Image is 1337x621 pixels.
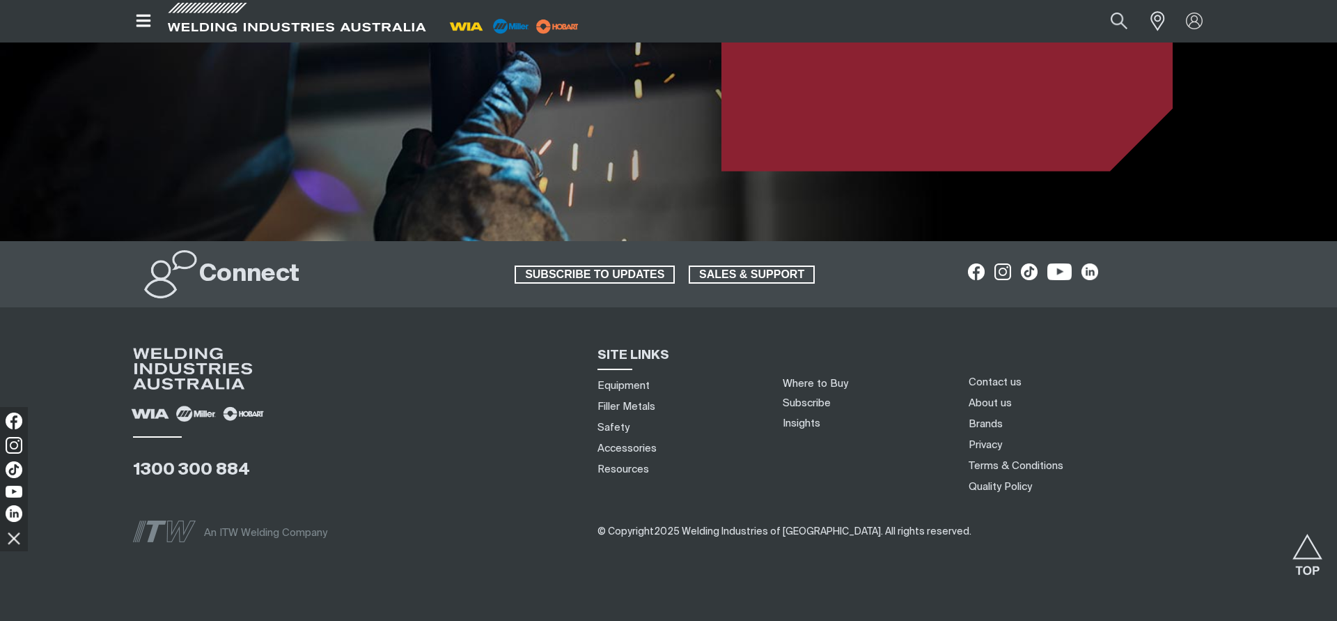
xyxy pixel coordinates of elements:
[516,266,673,284] span: SUBSCRIBE TO UPDATES
[969,396,1012,411] a: About us
[969,480,1032,494] a: Quality Policy
[597,441,657,456] a: Accessories
[515,266,675,284] a: SUBSCRIBE TO UPDATES
[532,21,583,31] a: miller
[6,486,22,498] img: YouTube
[597,526,971,537] span: ​​​​​​​​​​​​​​​​​​ ​​​​​​
[783,398,831,408] a: Subscribe
[597,462,649,477] a: Resources
[133,461,250,478] a: 1300 300 884
[969,459,1063,473] a: Terms & Conditions
[592,376,766,480] nav: Sitemap
[204,528,327,538] span: An ITW Welding Company
[597,399,655,414] a: Filler Metals
[199,259,299,290] h2: Connect
[6,413,22,429] img: Facebook
[690,266,813,284] span: SALES & SUPPORT
[532,16,583,37] img: miller
[6,437,22,454] img: Instagram
[689,266,815,284] a: SALES & SUPPORT
[969,438,1002,452] a: Privacy
[969,375,1022,390] a: Contact us
[1078,6,1143,37] input: Product name or item number...
[6,505,22,522] img: LinkedIn
[1095,6,1143,37] button: Search products
[1292,534,1323,565] button: Scroll to top
[597,527,971,537] span: © Copyright 2025 Welding Industries of [GEOGRAPHIC_DATA] . All rights reserved.
[597,420,630,435] a: Safety
[963,372,1230,498] nav: Footer
[597,378,650,393] a: Equipment
[969,417,1003,431] a: Brands
[597,349,669,362] span: SITE LINKS
[783,378,848,389] a: Where to Buy
[2,526,26,550] img: hide socials
[783,418,820,429] a: Insights
[6,461,22,478] img: TikTok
